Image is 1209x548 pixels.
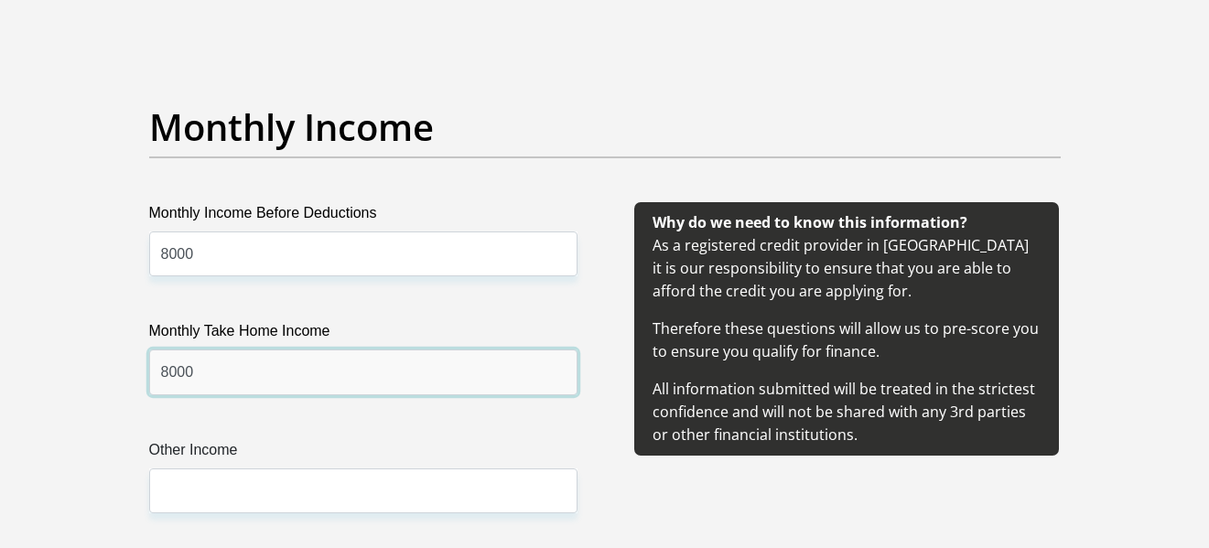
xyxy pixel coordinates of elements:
[149,349,578,394] input: Monthly Take Home Income
[653,212,1039,445] span: As a registered credit provider in [GEOGRAPHIC_DATA] it is our responsibility to ensure that you ...
[653,212,967,232] b: Why do we need to know this information?
[149,105,1061,149] h2: Monthly Income
[149,320,578,349] label: Monthly Take Home Income
[149,202,578,231] label: Monthly Income Before Deductions
[149,468,578,513] input: Other Income
[149,439,578,468] label: Other Income
[149,231,578,276] input: Monthly Income Before Deductions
